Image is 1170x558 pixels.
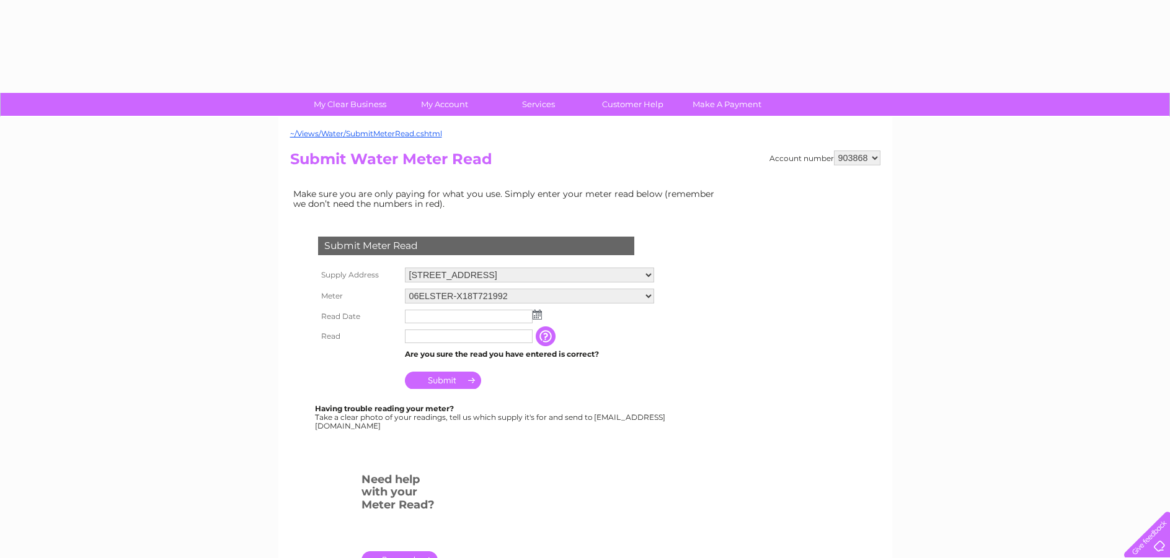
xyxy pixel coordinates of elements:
a: Customer Help [582,93,684,116]
td: Make sure you are only paying for what you use. Simply enter your meter read below (remember we d... [290,186,724,212]
th: Read [315,326,402,346]
div: Account number [769,150,880,165]
img: ... [533,310,542,320]
th: Meter [315,286,402,307]
a: My Account [393,93,495,116]
b: Having trouble reading your meter? [315,404,454,413]
h2: Submit Water Meter Read [290,150,880,174]
input: Submit [405,372,481,389]
a: Make A Payment [676,93,778,116]
div: Take a clear photo of your readings, tell us which supply it's for and send to [EMAIL_ADDRESS][DO... [315,404,667,430]
input: Information [536,326,558,346]
td: Are you sure the read you have entered is correct? [402,346,657,362]
th: Supply Address [315,264,402,286]
th: Read Date [315,307,402,326]
a: ~/Views/Water/SubmitMeterRead.cshtml [290,129,442,138]
a: Services [487,93,590,116]
div: Submit Meter Read [318,237,634,255]
h3: Need help with your Meter Read? [361,471,438,518]
a: My Clear Business [299,93,401,116]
